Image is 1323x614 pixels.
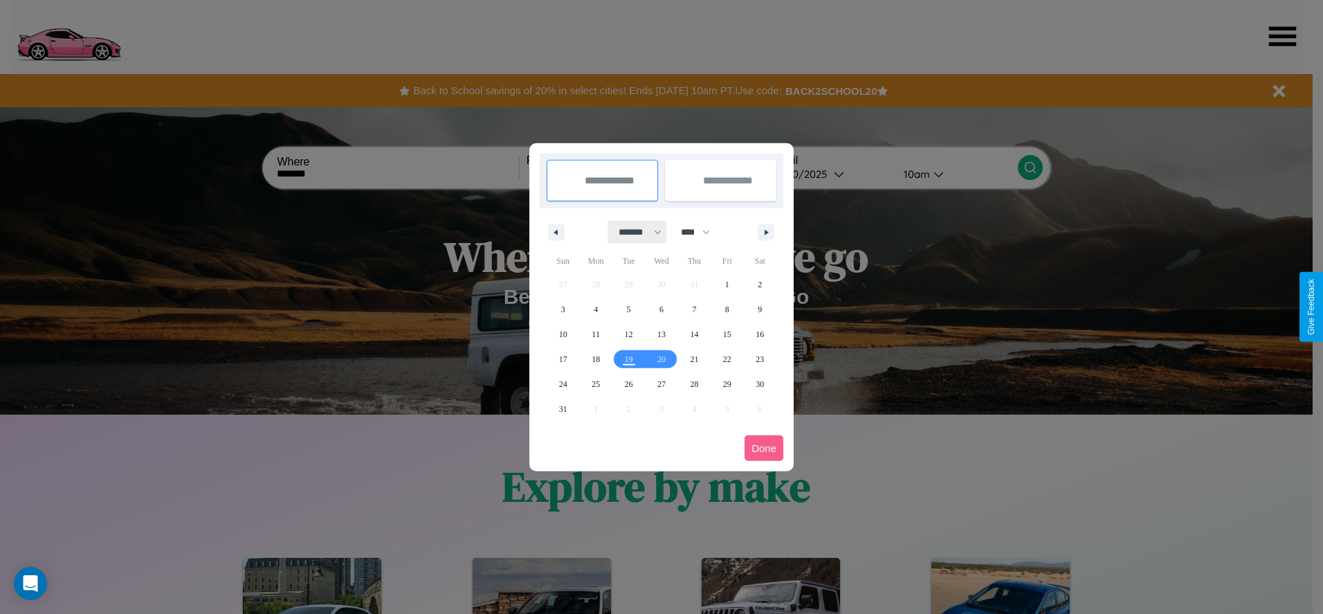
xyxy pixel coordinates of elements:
button: 4 [579,297,612,322]
button: 10 [547,322,579,347]
button: 25 [579,372,612,397]
button: 1 [711,272,743,297]
span: 6 [659,297,664,322]
span: 7 [692,297,696,322]
span: 15 [723,322,731,347]
span: 2 [758,272,762,297]
span: 1 [725,272,729,297]
button: 22 [711,347,743,372]
button: 6 [645,297,677,322]
button: 19 [612,347,645,372]
span: 20 [657,347,666,372]
span: Tue [612,250,645,272]
button: Done [745,435,783,461]
span: 16 [756,322,764,347]
span: Mon [579,250,612,272]
span: Thu [678,250,711,272]
span: 26 [625,372,633,397]
span: Sun [547,250,579,272]
button: 28 [678,372,711,397]
button: 27 [645,372,677,397]
span: 9 [758,297,762,322]
button: 26 [612,372,645,397]
span: 13 [657,322,666,347]
span: 22 [723,347,731,372]
span: 14 [690,322,698,347]
span: 25 [592,372,600,397]
span: 31 [559,397,567,422]
button: 7 [678,297,711,322]
div: Open Intercom Messenger [14,567,47,600]
button: 29 [711,372,743,397]
span: 12 [625,322,633,347]
button: 18 [579,347,612,372]
span: 3 [561,297,565,322]
span: 10 [559,322,567,347]
span: 28 [690,372,698,397]
span: 29 [723,372,731,397]
span: 4 [594,297,598,322]
span: 18 [592,347,600,372]
button: 15 [711,322,743,347]
button: 8 [711,297,743,322]
span: 11 [592,322,600,347]
div: Give Feedback [1306,279,1316,335]
button: 2 [744,272,776,297]
button: 5 [612,297,645,322]
button: 3 [547,297,579,322]
button: 12 [612,322,645,347]
span: 17 [559,347,567,372]
span: 27 [657,372,666,397]
span: 5 [627,297,631,322]
span: 24 [559,372,567,397]
span: 19 [625,347,633,372]
button: 20 [645,347,677,372]
button: 16 [744,322,776,347]
span: 23 [756,347,764,372]
button: 14 [678,322,711,347]
button: 24 [547,372,579,397]
span: Fri [711,250,743,272]
span: Wed [645,250,677,272]
span: 8 [725,297,729,322]
button: 30 [744,372,776,397]
button: 13 [645,322,677,347]
button: 11 [579,322,612,347]
button: 31 [547,397,579,422]
button: 21 [678,347,711,372]
span: 21 [690,347,698,372]
span: Sat [744,250,776,272]
button: 17 [547,347,579,372]
button: 23 [744,347,776,372]
span: 30 [756,372,764,397]
button: 9 [744,297,776,322]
